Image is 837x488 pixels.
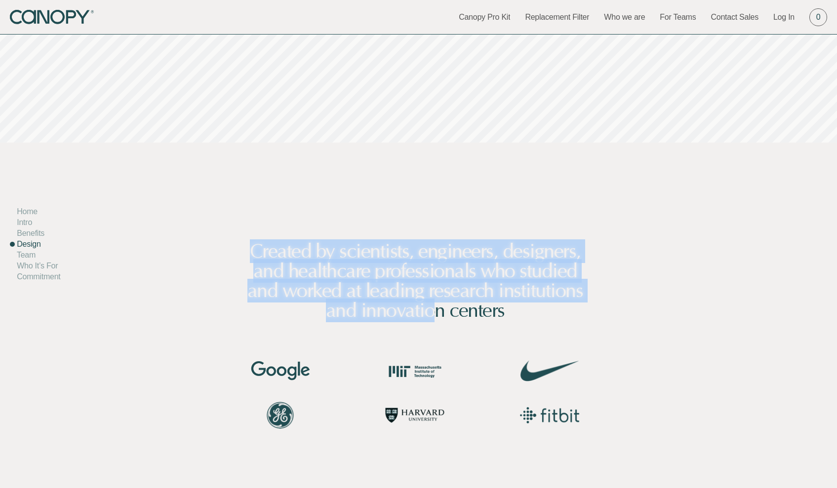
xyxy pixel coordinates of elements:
[17,207,38,216] a: Home
[711,12,758,23] a: Contact Sales
[604,12,645,23] a: Who we are
[459,12,510,23] a: Canopy Pro Kit
[525,12,589,23] a: Replacement Filter
[385,407,444,434] img: Pall
[520,360,579,387] img: Johns Hopkins University
[385,360,444,387] img: University of Rochester
[660,12,696,23] a: For Teams
[17,229,44,237] a: Benefits
[816,12,821,23] span: 0
[251,360,310,387] img: Princeton University
[773,12,795,23] a: Log In
[809,8,827,26] a: 0
[245,241,586,320] h2: Created by scientists, engineers, designers, and healthcare professionals who studied and worked ...
[17,272,60,281] a: Commitment
[17,240,40,248] a: Design
[520,407,579,434] img: New York University
[17,262,58,270] a: Who It’s For
[17,218,32,226] a: Intro
[17,251,36,259] a: Team
[251,407,310,434] img: Northwell Health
